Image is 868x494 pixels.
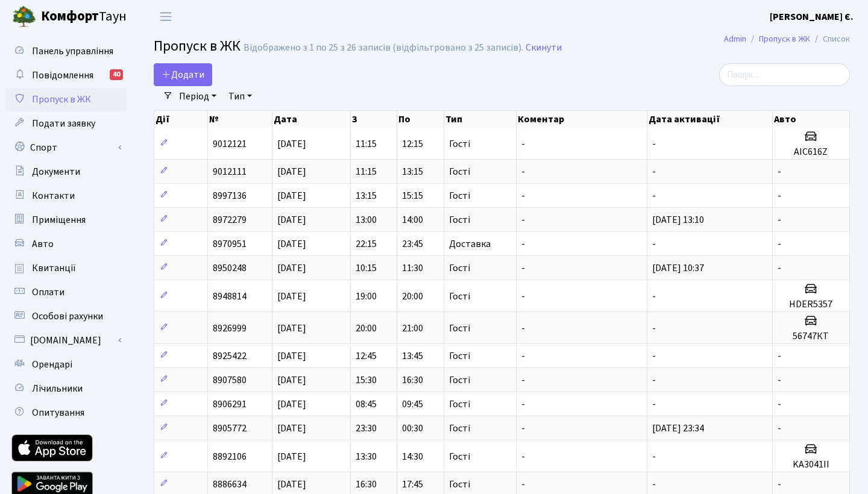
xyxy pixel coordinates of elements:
[449,191,470,201] span: Гості
[277,213,306,227] span: [DATE]
[356,398,377,411] span: 08:45
[449,480,470,489] span: Гості
[154,36,241,57] span: Пропуск в ЖК
[652,261,704,275] span: [DATE] 10:37
[444,111,517,128] th: Тип
[652,213,704,227] span: [DATE] 13:10
[6,280,127,304] a: Оплати
[652,165,656,178] span: -
[402,189,423,202] span: 15:15
[719,63,850,86] input: Пошук...
[277,165,306,178] span: [DATE]
[151,7,181,27] button: Переключити навігацію
[778,237,781,251] span: -
[402,165,423,178] span: 13:15
[110,69,123,80] div: 40
[32,406,84,419] span: Опитування
[213,189,247,202] span: 8997136
[356,189,377,202] span: 13:15
[810,33,850,46] li: Список
[32,358,72,371] span: Орендарі
[6,304,127,328] a: Особові рахунки
[32,237,54,251] span: Авто
[356,290,377,303] span: 19:00
[778,165,781,178] span: -
[521,290,525,303] span: -
[32,213,86,227] span: Приміщення
[356,165,377,178] span: 11:15
[6,136,127,160] a: Спорт
[521,398,525,411] span: -
[32,117,95,130] span: Подати заявку
[213,322,247,335] span: 8926999
[356,137,377,151] span: 11:15
[213,237,247,251] span: 8970951
[356,349,377,363] span: 12:45
[521,261,525,275] span: -
[174,86,221,107] a: Період
[402,450,423,463] span: 14:30
[32,93,91,106] span: Пропуск в ЖК
[356,450,377,463] span: 13:30
[162,68,204,81] span: Додати
[356,478,377,491] span: 16:30
[154,111,208,128] th: Дії
[402,349,423,363] span: 13:45
[526,42,562,54] a: Скинути
[402,422,423,435] span: 00:30
[224,86,257,107] a: Тип
[449,139,470,149] span: Гості
[356,422,377,435] span: 23:30
[402,322,423,335] span: 21:00
[213,349,247,363] span: 8925422
[356,237,377,251] span: 22:15
[277,322,306,335] span: [DATE]
[213,137,247,151] span: 9012121
[402,137,423,151] span: 12:15
[449,292,470,301] span: Гості
[521,349,525,363] span: -
[652,137,656,151] span: -
[778,349,781,363] span: -
[449,351,470,361] span: Гості
[652,290,656,303] span: -
[449,263,470,273] span: Гості
[652,450,656,463] span: -
[6,208,127,232] a: Приміщення
[12,5,36,29] img: logo.png
[6,87,127,111] a: Пропуск в ЖК
[778,189,781,202] span: -
[213,165,247,178] span: 9012111
[778,261,781,275] span: -
[277,422,306,435] span: [DATE]
[154,63,212,86] a: Додати
[647,111,773,128] th: Дата активації
[213,374,247,387] span: 8907580
[277,290,306,303] span: [DATE]
[521,213,525,227] span: -
[521,450,525,463] span: -
[41,7,99,26] b: Комфорт
[32,382,83,395] span: Лічильники
[213,213,247,227] span: 8972279
[32,261,76,275] span: Квитанції
[449,375,470,385] span: Гості
[356,374,377,387] span: 15:30
[770,10,854,24] a: [PERSON_NAME] Є.
[652,322,656,335] span: -
[32,165,80,178] span: Документи
[213,261,247,275] span: 8950248
[402,237,423,251] span: 23:45
[402,478,423,491] span: 17:45
[213,290,247,303] span: 8948814
[402,374,423,387] span: 16:30
[521,322,525,335] span: -
[277,374,306,387] span: [DATE]
[356,213,377,227] span: 13:00
[277,137,306,151] span: [DATE]
[652,422,704,435] span: [DATE] 23:34
[706,27,868,52] nav: breadcrumb
[6,232,127,256] a: Авто
[277,349,306,363] span: [DATE]
[402,398,423,411] span: 09:45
